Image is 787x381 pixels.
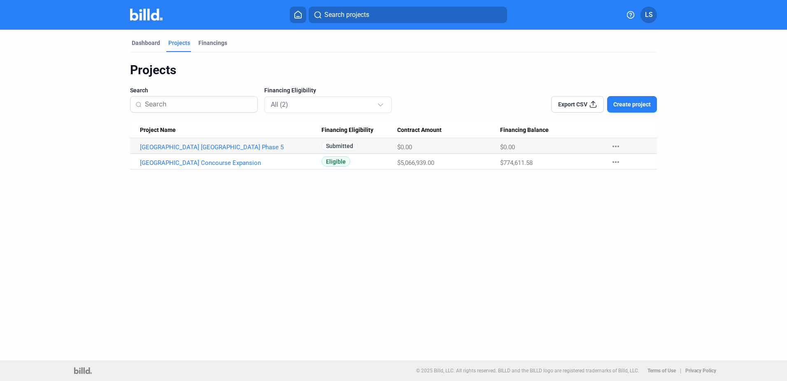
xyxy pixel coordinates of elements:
span: Search projects [324,10,369,20]
span: LS [645,10,653,20]
div: Financing Balance [500,127,603,134]
button: Export CSV [551,96,604,113]
img: Billd Company Logo [130,9,163,21]
button: Search projects [309,7,507,23]
div: Project Name [140,127,321,134]
mat-icon: more_horiz [611,157,621,167]
span: $0.00 [397,143,412,151]
span: $5,066,939.00 [397,159,434,167]
span: $774,611.58 [500,159,533,167]
mat-icon: more_horiz [611,141,621,151]
span: Financing Eligibility [321,127,373,134]
div: Financing Eligibility [321,127,397,134]
button: Create project [607,96,657,113]
div: Contract Amount [397,127,500,134]
span: Search [130,86,148,94]
span: Contract Amount [397,127,442,134]
span: Financing Balance [500,127,549,134]
div: Financings [198,39,227,47]
span: Financing Eligibility [264,86,316,94]
div: Projects [168,39,190,47]
p: | [680,368,681,374]
b: Terms of Use [647,368,676,374]
span: Project Name [140,127,176,134]
b: Privacy Policy [685,368,716,374]
img: logo [74,367,92,374]
p: © 2025 Billd, LLC. All rights reserved. BILLD and the BILLD logo are registered trademarks of Bil... [416,368,639,374]
span: Submitted [321,141,358,151]
button: LS [640,7,657,23]
span: Create project [613,100,651,108]
span: Export CSV [558,100,587,108]
input: Search [145,96,252,113]
a: [GEOGRAPHIC_DATA] [GEOGRAPHIC_DATA] Phase 5 [140,143,321,151]
a: [GEOGRAPHIC_DATA] Concourse Expansion [140,159,321,167]
span: Eligible [321,156,350,167]
span: $0.00 [500,143,515,151]
mat-select-trigger: All (2) [271,101,288,108]
div: Dashboard [132,39,160,47]
div: Projects [130,62,657,78]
